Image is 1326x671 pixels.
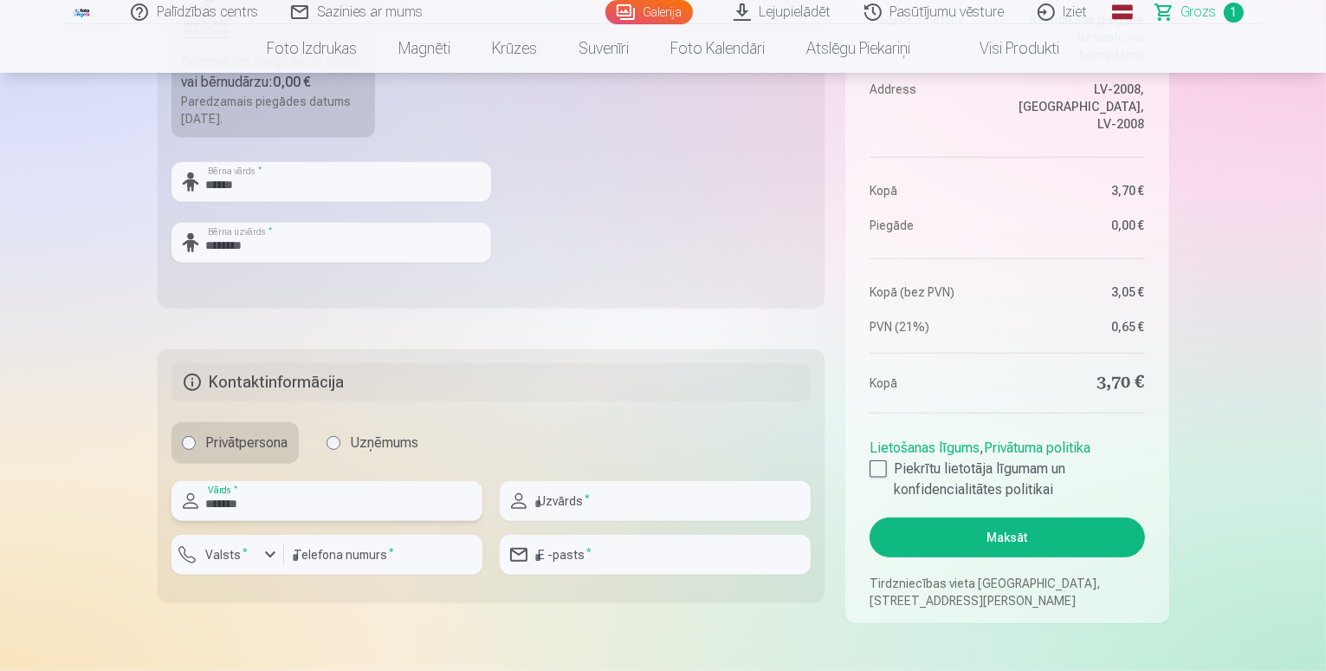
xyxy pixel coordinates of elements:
b: 0,00 € [274,74,312,90]
label: Privātpersona [171,422,299,464]
div: , [870,431,1144,500]
dt: Kopā [870,182,999,199]
a: Lietošanas līgums [870,440,980,456]
span: Grozs [1181,2,1217,23]
a: Foto izdrukas [246,24,378,73]
label: Uzņēmums [316,422,430,464]
button: Maksāt [870,518,1144,557]
dt: PVN (21%) [870,318,999,335]
dt: Address [870,81,999,133]
a: Suvenīri [558,24,650,73]
a: Visi produkti [931,24,1080,73]
button: Valsts* [171,535,284,575]
dt: Kopā [870,371,999,395]
label: Valsts [199,546,255,564]
label: Piekrītu lietotāja līgumam un konfidencialitātes politikai [870,459,1144,500]
span: 1 [1224,3,1244,23]
a: Atslēgu piekariņi [786,24,931,73]
input: Uzņēmums [327,436,340,450]
a: Magnēti [378,24,471,73]
a: Foto kalendāri [650,24,786,73]
input: Privātpersona [182,436,196,450]
h5: Kontaktinformācija [171,363,812,401]
img: /fa3 [73,7,92,17]
a: Krūzes [471,24,558,73]
dt: Piegāde [870,217,999,234]
dd: 3,70 € [1016,182,1145,199]
dt: Kopā (bez PVN) [870,283,999,301]
div: Paredzamais piegādes datums [DATE]. [182,93,365,127]
dd: 0,00 € [1016,217,1145,234]
dd: 3,05 € [1016,283,1145,301]
p: Tirdzniecības vieta [GEOGRAPHIC_DATA], [STREET_ADDRESS][PERSON_NAME] [870,575,1144,609]
dd: 3,70 € [1016,371,1145,395]
dd: LV-2008, [GEOGRAPHIC_DATA], LV-2008 [1016,81,1145,133]
a: Privātuma politika [984,440,1090,456]
dd: 0,65 € [1016,318,1145,335]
